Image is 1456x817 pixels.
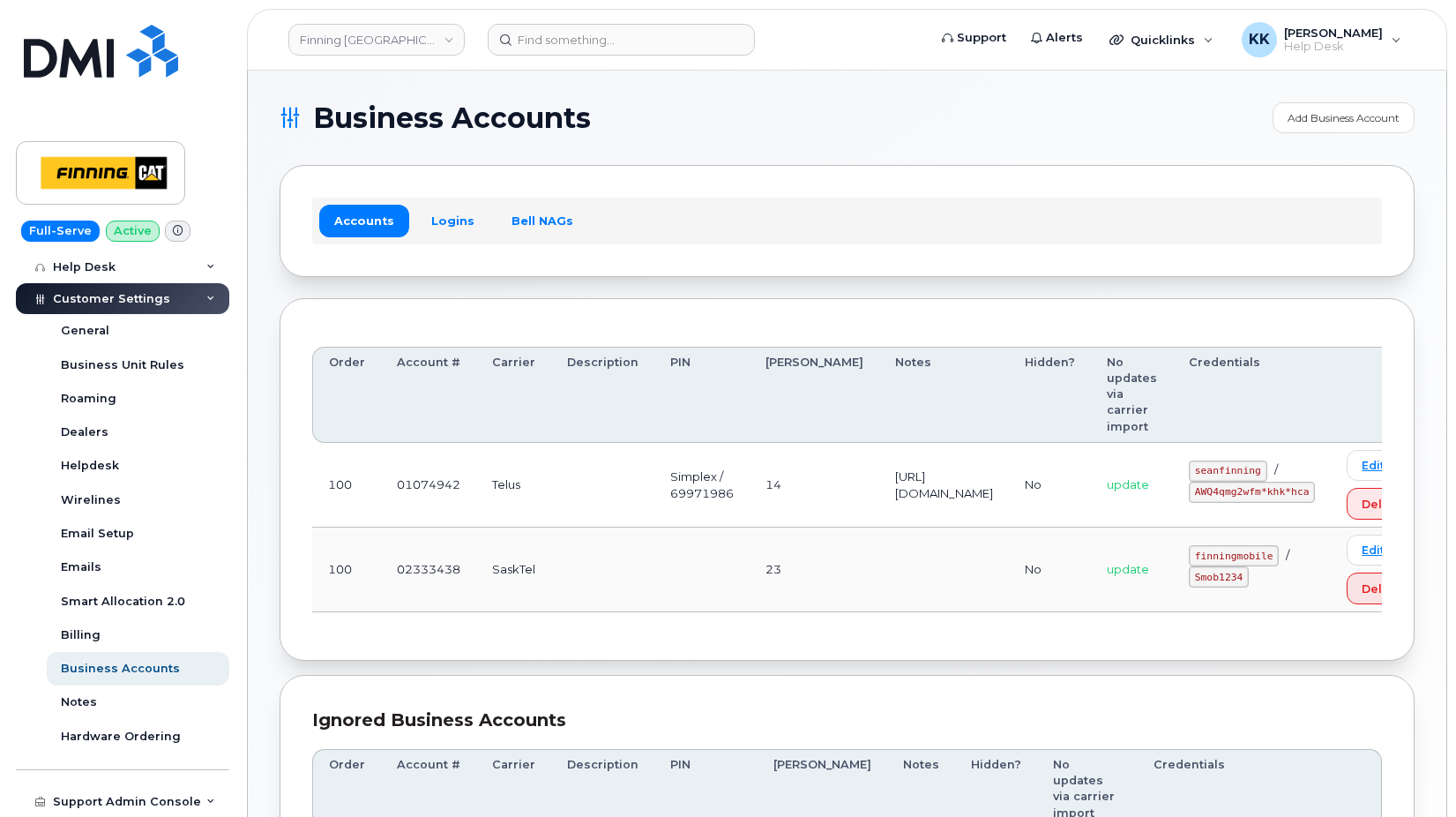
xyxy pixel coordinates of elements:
[1347,573,1417,604] button: Delete
[1009,528,1091,612] td: No
[312,443,381,528] td: 100
[1107,477,1149,491] span: update
[1286,548,1289,562] span: /
[551,347,654,443] th: Description
[416,205,489,236] a: Logins
[654,443,750,528] td: Simplex / 69971986
[1189,566,1249,588] code: Smob1234
[381,443,476,528] td: 01074942
[476,347,551,443] th: Carrier
[750,528,879,612] td: 23
[1009,347,1091,443] th: Hidden?
[1273,102,1415,133] a: Add Business Account
[879,347,1009,443] th: Notes
[1009,443,1091,528] td: No
[750,443,879,528] td: 14
[1189,545,1279,566] code: finningmobile
[476,443,551,528] td: Telus
[1173,347,1331,443] th: Credentials
[1274,462,1278,476] span: /
[1347,488,1417,520] button: Delete
[1189,461,1267,482] code: seanfinning
[381,528,476,612] td: 02333438
[312,708,1382,733] div: Ignored Business Accounts
[1362,581,1402,597] span: Delete
[1189,482,1315,503] code: AWQ4qmg2wfm*khk*hca
[750,347,879,443] th: [PERSON_NAME]
[1347,535,1400,566] a: Edit
[381,347,476,443] th: Account #
[313,105,591,131] span: Business Accounts
[1347,450,1400,481] a: Edit
[319,205,409,236] a: Accounts
[1107,562,1149,576] span: update
[879,443,1009,528] td: [URL][DOMAIN_NAME]
[312,347,381,443] th: Order
[1091,347,1173,443] th: No updates via carrier import
[312,528,381,612] td: 100
[654,347,750,443] th: PIN
[497,205,588,236] a: Bell NAGs
[1362,496,1402,513] span: Delete
[476,528,551,612] td: SaskTel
